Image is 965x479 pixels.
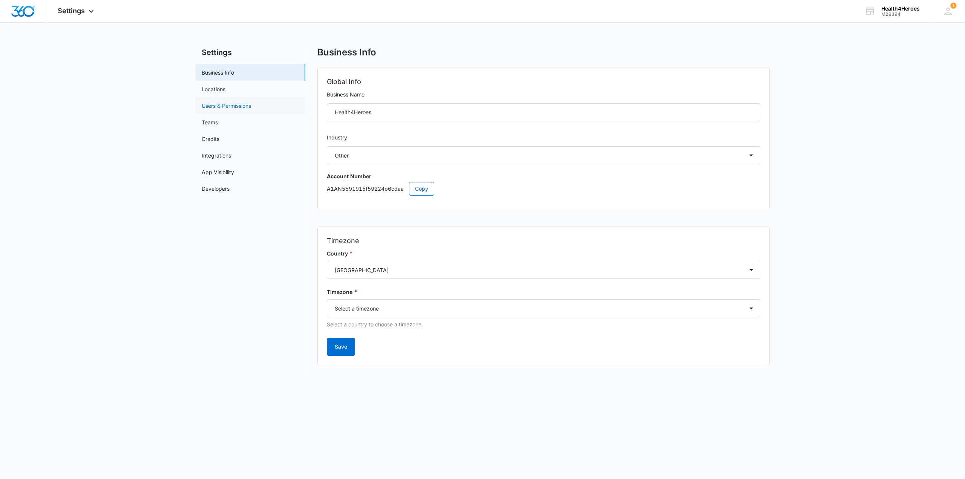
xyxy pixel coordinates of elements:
h2: Timezone [327,236,760,246]
label: Industry [327,133,760,142]
p: A1AN5591915f59224b6cdaa [327,182,760,196]
a: Business Info [202,69,234,77]
h2: Settings [196,47,305,58]
a: Credits [202,135,219,143]
div: account id [881,12,920,17]
span: Copy [415,185,428,193]
strong: Account Number [327,173,371,179]
span: 1 [950,3,956,9]
h2: Global Info [327,77,760,87]
span: Settings [58,7,85,15]
a: Teams [202,118,218,126]
a: App Visibility [202,168,234,176]
a: Locations [202,85,225,93]
a: Developers [202,185,230,193]
p: Select a country to choose a timezone. [327,320,760,329]
label: Timezone [327,288,760,296]
button: Copy [409,182,434,196]
a: Integrations [202,152,231,159]
div: notifications count [950,3,956,9]
button: Save [327,338,355,356]
label: Business Name [327,90,760,99]
h1: Business Info [317,47,376,58]
label: Country [327,249,760,258]
div: account name [881,6,920,12]
a: Users & Permissions [202,102,251,110]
